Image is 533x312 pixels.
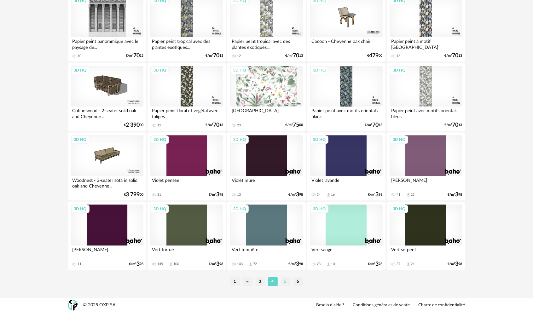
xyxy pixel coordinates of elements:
[445,123,462,127] div: €/m² 13
[390,37,462,50] div: Papier peint à motif [GEOGRAPHIC_DATA]
[307,202,385,270] a: 3D HQ Vert sauge 23 Download icon 10 €/m²398
[448,193,462,197] div: €/m² 98
[230,205,249,213] div: 3D HQ
[326,262,331,267] span: Download icon
[390,205,408,213] div: 3D HQ
[326,193,331,197] span: Download icon
[406,262,411,267] span: Download icon
[209,193,223,197] div: €/m² 98
[230,107,303,119] div: [GEOGRAPHIC_DATA]
[445,54,462,58] div: €/m² 13
[397,54,400,58] div: 16
[285,123,303,127] div: €/m² 00
[124,123,143,127] div: € 00
[150,246,223,258] div: Vert tortue
[310,246,382,258] div: Vert sauge
[71,107,143,119] div: Cobbelwood - 2-seater solid oak and Cheyenne...
[230,66,249,74] div: 3D HQ
[455,262,459,266] span: 3
[390,136,408,144] div: 3D HQ
[230,277,240,286] li: 1
[411,193,414,197] div: 23
[293,123,299,127] span: 75
[227,202,305,270] a: 3D HQ Vert tempête 103 Download icon 72 €/m²398
[169,262,173,267] span: Download icon
[248,262,253,267] span: Download icon
[71,246,143,258] div: [PERSON_NAME]
[230,246,303,258] div: Vert tempête
[317,193,321,197] div: 34
[68,132,146,200] a: 3D HQ Woodnest - 3-seater sofa in solid oak and Cheyenne... €3 79900
[237,262,243,266] div: 103
[419,303,465,308] a: Charte de confidentialité
[310,136,328,144] div: 3D HQ
[452,54,459,58] span: 70
[452,123,459,127] span: 70
[237,123,241,128] div: 23
[206,123,223,127] div: €/m² 13
[71,37,143,50] div: Papier peint panoramique avec le paysage de...
[307,132,385,200] a: 3D HQ Violet lavande 34 Download icon 16 €/m²398
[133,54,140,58] span: 70
[68,202,146,270] a: 3D HQ [PERSON_NAME] 11 €/m²398
[316,303,345,308] a: Besoin d'aide ?
[331,193,335,197] div: 16
[376,262,379,266] span: 3
[390,176,462,189] div: [PERSON_NAME]
[173,262,179,266] div: 100
[285,54,303,58] div: €/m² 13
[369,54,379,58] span: 479
[124,193,143,197] div: € 00
[293,54,299,58] span: 70
[227,132,305,200] a: 3D HQ Violet mûre 13 €/m²398
[213,54,219,58] span: 70
[387,132,465,200] a: 3D HQ [PERSON_NAME] 41 Download icon 23 €/m²398
[78,54,82,58] div: 10
[448,262,462,266] div: €/m² 98
[151,205,169,213] div: 3D HQ
[331,262,335,266] div: 10
[406,193,411,197] span: Download icon
[455,193,459,197] span: 3
[310,205,328,213] div: 3D HQ
[148,202,226,270] a: 3D HQ Vert tortue 145 Download icon 100 €/m²398
[307,63,385,131] a: 3D HQ Papier peint avec motifs orientals blanc €/m²7013
[216,193,219,197] span: 3
[288,193,303,197] div: €/m² 98
[68,300,78,311] img: OXP
[296,262,299,266] span: 3
[368,193,383,197] div: €/m² 98
[230,176,303,189] div: Violet mûre
[368,262,383,266] div: €/m² 98
[227,63,305,131] a: 3D HQ [GEOGRAPHIC_DATA] 23 €/m²7500
[397,262,400,266] div: 37
[376,193,379,197] span: 3
[281,277,290,286] li: 5
[411,262,414,266] div: 24
[237,193,241,197] div: 13
[310,66,328,74] div: 3D HQ
[397,193,400,197] div: 41
[390,107,462,119] div: Papier peint avec motifs orientals bleus
[129,262,143,266] div: €/m² 98
[71,205,90,213] div: 3D HQ
[230,136,249,144] div: 3D HQ
[310,107,382,119] div: Papier peint avec motifs orientals blanc
[150,176,223,189] div: Violet pensée
[148,63,226,131] a: 3D HQ Papier peint floral et végétal avec tulipes 12 €/m²7013
[209,262,223,266] div: €/m² 98
[317,262,321,266] div: 23
[150,107,223,119] div: Papier peint floral et végétal avec tulipes
[71,136,90,144] div: 3D HQ
[296,193,299,197] span: 3
[256,277,265,286] li: 3
[126,123,140,127] span: 2 390
[390,66,408,74] div: 3D HQ
[150,37,223,50] div: Papier peint tropical avec des plantes exotiques...
[216,262,219,266] span: 3
[213,123,219,127] span: 70
[387,202,465,270] a: 3D HQ Vert serpent 37 Download icon 24 €/m²398
[68,63,146,131] a: 3D HQ Cobbelwood - 2-seater solid oak and Cheyenne... €2 39000
[126,193,140,197] span: 3 799
[126,54,143,58] div: €/m² 13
